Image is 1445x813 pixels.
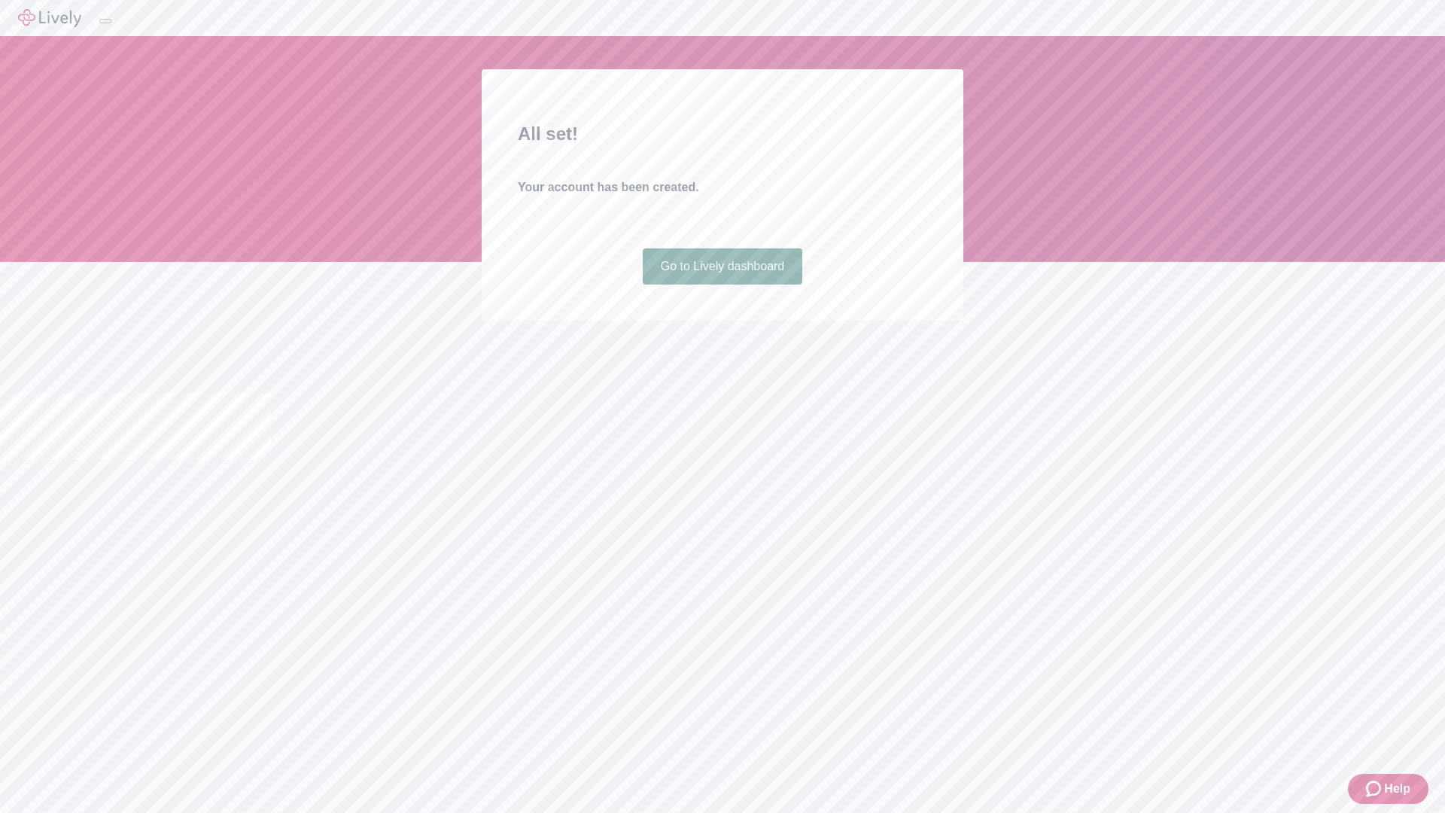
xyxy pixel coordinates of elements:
[1366,780,1384,798] svg: Zendesk support icon
[518,178,927,196] h4: Your account has been created.
[18,9,81,27] img: Lively
[1348,774,1428,804] button: Zendesk support iconHelp
[643,248,803,285] a: Go to Lively dashboard
[1384,780,1410,798] span: Help
[99,19,111,23] button: Log out
[518,120,927,148] h2: All set!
